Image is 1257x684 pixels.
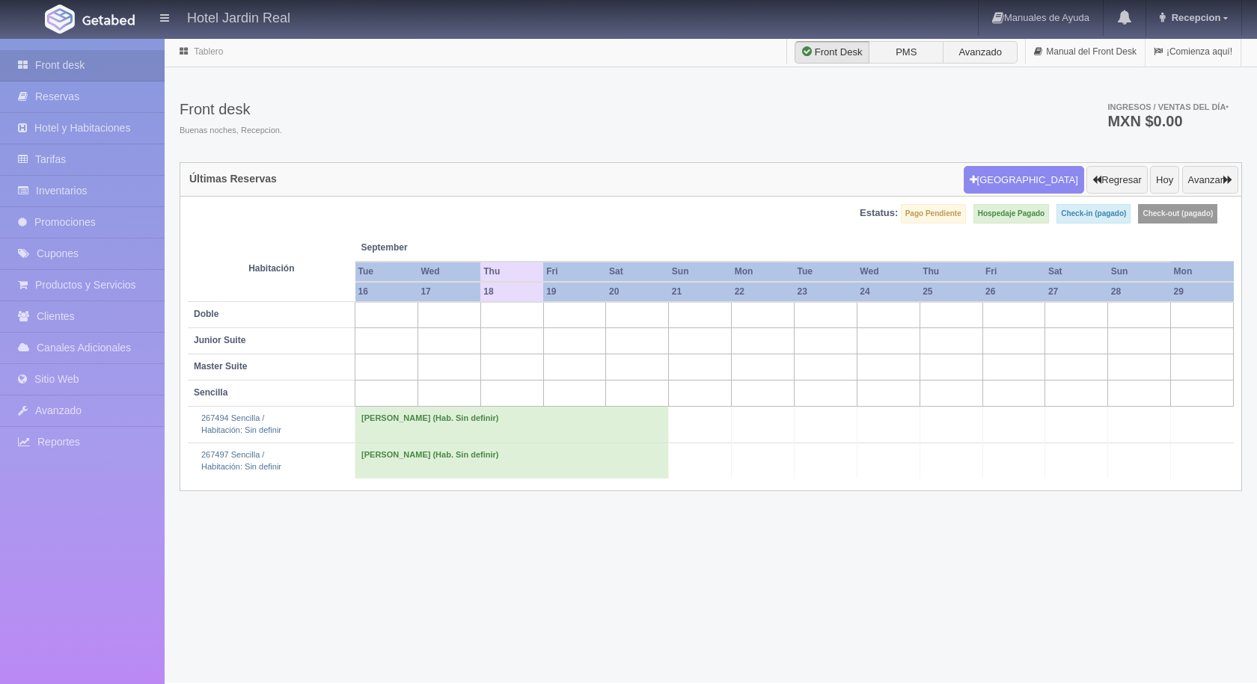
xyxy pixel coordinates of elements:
th: Wed [418,262,480,282]
th: 21 [669,282,732,302]
th: 20 [606,282,669,302]
a: 267497 Sencilla /Habitación: Sin definir [201,450,281,471]
h3: MXN $0.00 [1107,114,1229,129]
img: Getabed [45,4,75,34]
th: 22 [732,282,795,302]
td: [PERSON_NAME] (Hab. Sin definir) [355,407,669,443]
th: 19 [543,282,606,302]
th: 23 [795,282,857,302]
th: Fri [982,262,1045,282]
a: 267494 Sencilla /Habitación: Sin definir [201,413,281,434]
h4: Hotel Jardin Real [187,7,290,26]
th: 25 [920,282,982,302]
b: Sencilla [194,387,227,398]
th: Sat [606,262,669,282]
th: Sat [1045,262,1108,282]
strong: Habitación [248,263,294,274]
th: 27 [1045,282,1108,302]
th: 17 [418,282,480,302]
label: Front Desk [795,41,869,64]
th: Tue [355,262,418,282]
span: Buenas noches, Recepcion. [180,125,282,137]
th: Thu [480,262,543,282]
th: 26 [982,282,1045,302]
th: Thu [920,262,982,282]
th: 16 [355,282,418,302]
b: Junior Suite [194,335,245,345]
label: Estatus: [860,206,898,221]
a: Tablero [194,46,223,57]
button: Avanzar [1182,166,1238,194]
span: Ingresos / Ventas del día [1107,102,1229,111]
button: Regresar [1086,166,1147,194]
th: Fri [543,262,606,282]
th: Mon [1171,262,1234,282]
th: 29 [1171,282,1234,302]
span: Recepcion [1168,12,1221,23]
label: Check-out (pagado) [1138,204,1217,224]
img: Getabed [82,14,135,25]
h4: Últimas Reservas [189,173,277,185]
th: Mon [732,262,795,282]
th: 28 [1108,282,1171,302]
th: Sun [669,262,732,282]
th: 18 [480,282,543,302]
b: Master Suite [194,361,247,372]
a: Manual del Front Desk [1026,37,1145,67]
button: [GEOGRAPHIC_DATA] [964,166,1084,194]
label: Hospedaje Pagado [973,204,1049,224]
span: September [361,241,475,254]
th: Sun [1108,262,1171,282]
label: Pago Pendiente [901,204,966,224]
th: Tue [795,262,857,282]
a: ¡Comienza aquí! [1146,37,1241,67]
h3: Front desk [180,101,282,117]
label: Avanzado [943,41,1018,64]
b: Doble [194,309,218,319]
th: 24 [857,282,920,302]
label: Check-in (pagado) [1056,204,1131,224]
label: PMS [869,41,943,64]
button: Hoy [1150,166,1179,194]
td: [PERSON_NAME] (Hab. Sin definir) [355,443,669,478]
th: Wed [857,262,920,282]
